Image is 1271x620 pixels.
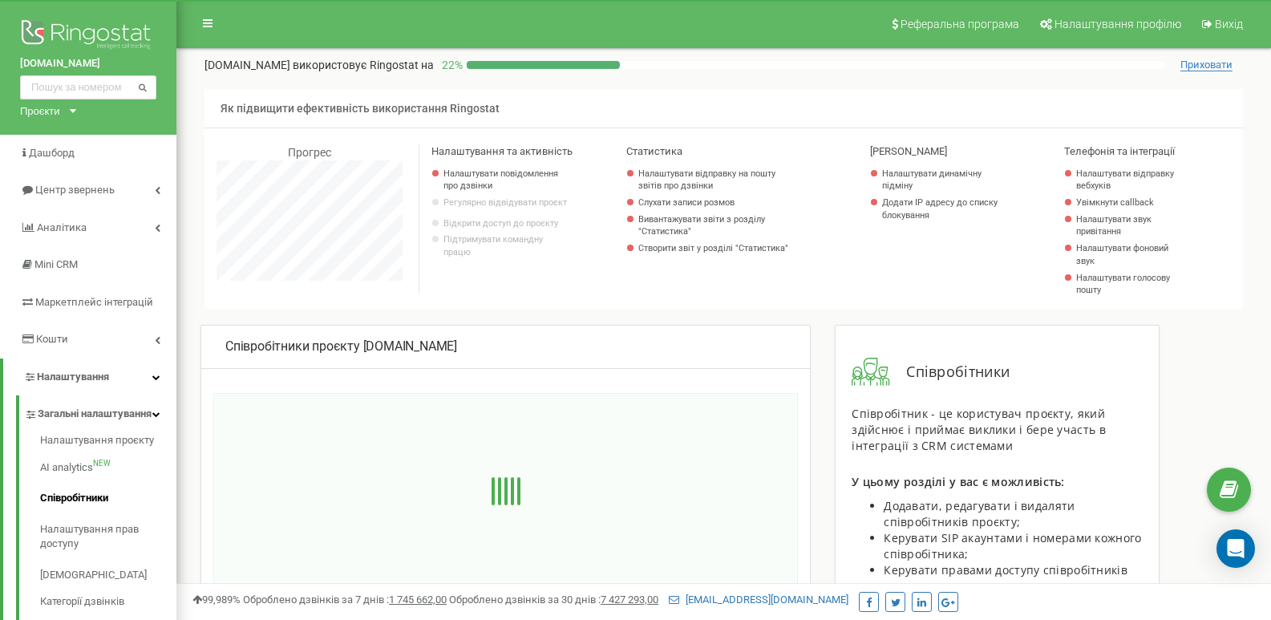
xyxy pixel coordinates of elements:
a: AI analyticsNEW [40,452,176,484]
a: Вивантажувати звіти з розділу "Статистика" [638,213,796,238]
a: Налаштувати голосову пошту [1076,272,1179,297]
span: У цьому розділі у вас є можливість: [852,474,1065,489]
p: Регулярно відвідувати проєкт [443,197,568,209]
p: 22 % [434,57,467,73]
a: [EMAIL_ADDRESS][DOMAIN_NAME] [669,594,848,606]
input: Пошук за номером [20,75,156,99]
span: Маркетплейс інтеграцій [35,296,153,308]
span: [PERSON_NAME] [870,145,947,157]
span: Дашборд [29,147,75,159]
span: Телефонія та інтеграції [1064,145,1175,157]
span: Оброблено дзвінків за 30 днів : [449,594,658,606]
a: Налаштувати відправку на пошту звітів про дзвінки [638,168,796,192]
a: Налаштувати динамічну підміну [882,168,1006,192]
span: Mini CRM [34,258,78,270]
span: Керувати правами доступу співробітників до проєкту. [884,562,1127,594]
span: Співробітники проєкту [225,338,360,354]
span: Прогрес [288,146,331,159]
a: Загальні налаштування [24,395,176,428]
span: Оброблено дзвінків за 7 днів : [243,594,447,606]
span: Як підвищити ефективність використання Ringostat [221,102,500,115]
a: Додати IP адресу до списку блокування [882,197,1006,221]
span: Вихід [1215,18,1243,30]
span: Реферальна програма [901,18,1019,30]
a: Налаштування проєкту [40,434,176,453]
u: 1 745 662,00 [389,594,447,606]
span: Налаштування профілю [1054,18,1181,30]
a: Співробітники [40,484,176,515]
a: Створити звіт у розділі "Статистика" [638,242,796,255]
span: Додавати, редагувати і видаляти співробітників проєкту; [884,498,1075,529]
a: [DEMOGRAPHIC_DATA] [40,560,176,591]
span: Статистика [626,145,682,157]
a: Налаштувати звук привітання [1076,213,1179,238]
span: Керувати SIP акаунтами і номерами кожного співробітника; [884,530,1141,561]
a: Налаштувати відправку вебхуків [1076,168,1179,192]
span: Приховати [1180,59,1233,71]
div: [DOMAIN_NAME] [225,338,786,356]
p: [DOMAIN_NAME] [204,57,434,73]
a: Налаштування прав доступу [40,514,176,560]
span: використовує Ringostat на [293,59,434,71]
span: Центр звернень [35,184,115,196]
span: Аналiтика [37,221,87,233]
a: Налаштувати повідомлення про дзвінки [443,168,568,192]
a: Увімкнути callback [1076,197,1179,209]
a: Категорії дзвінків [40,591,176,610]
span: Загальні налаштування [38,407,152,422]
p: Підтримувати командну працю [443,233,568,258]
span: Співробітники [890,362,1010,383]
a: Слухати записи розмов [638,197,796,209]
a: Налаштування [3,359,176,396]
span: Налаштування та активність [431,145,573,157]
u: 7 427 293,00 [601,594,658,606]
span: Налаштування [37,371,109,383]
img: Ringostat logo [20,16,156,56]
a: [DOMAIN_NAME] [20,56,156,71]
a: Відкрити доступ до проєкту [443,217,568,230]
span: Кошти [36,333,68,345]
span: 99,989% [192,594,241,606]
a: Налаштувати фоновий звук [1076,242,1179,267]
div: Open Intercom Messenger [1216,529,1255,568]
div: Проєкти [20,103,60,119]
span: Співробітник - це користувач проєкту, який здійснює і приймає виклики і бере участь в інтеграції ... [852,406,1106,453]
